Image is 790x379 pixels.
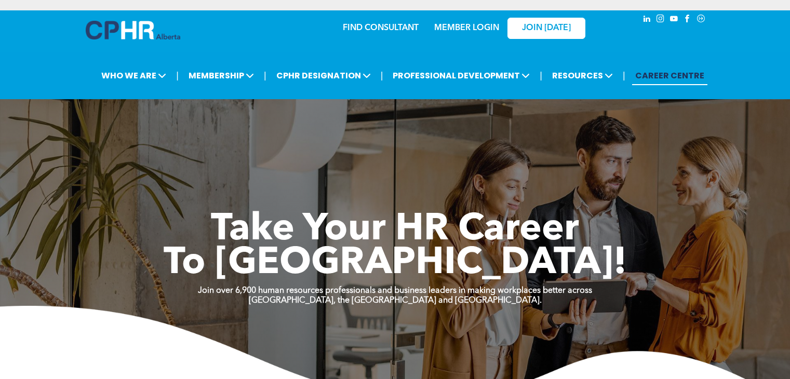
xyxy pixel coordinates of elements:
[273,66,374,85] span: CPHR DESIGNATION
[434,24,499,32] a: MEMBER LOGIN
[164,245,627,282] span: To [GEOGRAPHIC_DATA]!
[86,21,180,39] img: A blue and white logo for cp alberta
[540,65,542,86] li: |
[695,13,707,27] a: Social network
[211,211,579,249] span: Take Your HR Career
[641,13,653,27] a: linkedin
[549,66,616,85] span: RESOURCES
[655,13,666,27] a: instagram
[522,23,571,33] span: JOIN [DATE]
[507,18,585,39] a: JOIN [DATE]
[682,13,693,27] a: facebook
[343,24,419,32] a: FIND CONSULTANT
[198,287,592,295] strong: Join over 6,900 human resources professionals and business leaders in making workplaces better ac...
[668,13,680,27] a: youtube
[632,66,707,85] a: CAREER CENTRE
[623,65,625,86] li: |
[176,65,179,86] li: |
[264,65,266,86] li: |
[185,66,257,85] span: MEMBERSHIP
[249,296,542,305] strong: [GEOGRAPHIC_DATA], the [GEOGRAPHIC_DATA] and [GEOGRAPHIC_DATA].
[98,66,169,85] span: WHO WE ARE
[390,66,533,85] span: PROFESSIONAL DEVELOPMENT
[381,65,383,86] li: |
